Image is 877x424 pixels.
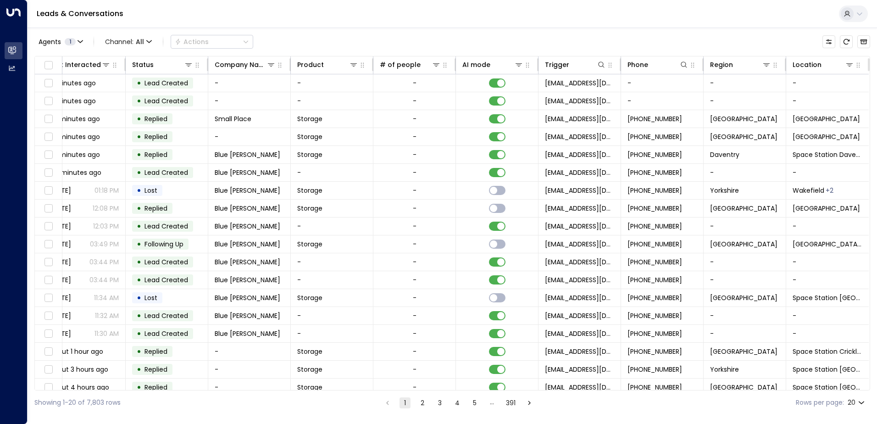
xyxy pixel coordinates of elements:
[710,114,777,123] span: Birmingham
[793,383,862,392] span: Space Station Solihull
[545,114,614,123] span: leads@space-station.co.uk
[627,168,682,177] span: +441252876258
[50,78,96,88] span: 5 minutes ago
[524,397,535,408] button: Go to next page
[413,78,416,88] div: -
[215,150,280,159] span: Blue Wilson
[793,150,862,159] span: Space Station Daventry
[93,204,119,213] p: 12:08 PM
[136,38,144,45] span: All
[627,186,682,195] span: +441252876258
[43,95,54,107] span: Toggle select row
[848,396,866,409] div: 20
[137,344,141,359] div: •
[175,38,209,46] div: Actions
[208,343,291,360] td: -
[208,92,291,110] td: -
[144,150,167,159] span: Replied
[50,59,111,70] div: Last Interacted
[545,293,614,302] span: leads@space-station.co.uk
[171,35,253,49] button: Actions
[786,325,869,342] td: -
[413,150,416,159] div: -
[710,383,777,392] span: Birmingham
[137,272,141,288] div: •
[704,74,786,92] td: -
[545,329,614,338] span: leads@space-station.co.uk
[291,218,373,235] td: -
[144,311,188,320] span: Lead Created
[144,222,188,231] span: Lead Created
[215,222,280,231] span: Blue Wilson
[297,204,322,213] span: Storage
[545,383,614,392] span: leads@space-station.co.uk
[137,218,141,234] div: •
[793,114,860,123] span: Space Station Hall Green
[545,78,614,88] span: leads@space-station.co.uk
[291,325,373,342] td: -
[208,74,291,92] td: -
[215,293,280,302] span: Blue Wilson
[137,165,141,180] div: •
[627,240,682,249] span: +441252876258
[822,35,835,48] button: Customize
[793,59,821,70] div: Location
[627,383,682,392] span: +447506599966
[413,96,416,106] div: -
[704,307,786,324] td: -
[43,364,54,375] span: Toggle select row
[43,382,54,393] span: Toggle select row
[43,292,54,304] span: Toggle select row
[545,150,614,159] span: leads@space-station.co.uk
[627,222,682,231] span: +441252876258
[786,74,869,92] td: -
[704,92,786,110] td: -
[144,132,167,141] span: Replied
[627,257,682,267] span: +441252876258
[704,325,786,342] td: -
[710,132,777,141] span: Birmingham
[710,186,739,195] span: Yorkshire
[545,275,614,285] span: leads@space-station.co.uk
[215,329,280,338] span: Blue Wilson
[144,114,167,123] span: Replied
[39,39,61,45] span: Agents
[137,254,141,270] div: •
[710,293,777,302] span: London
[144,240,183,249] span: Following Up
[793,293,862,302] span: Space Station Swiss Cottage
[627,59,648,70] div: Phone
[132,59,154,70] div: Status
[793,132,860,141] span: Space Station Hall Green
[137,111,141,127] div: •
[137,379,141,395] div: •
[627,293,682,302] span: +441252876258
[43,78,54,89] span: Toggle select row
[710,59,771,70] div: Region
[297,59,324,70] div: Product
[462,59,490,70] div: AI mode
[208,361,291,378] td: -
[291,253,373,271] td: -
[710,347,777,356] span: London
[297,59,358,70] div: Product
[786,307,869,324] td: -
[545,96,614,106] span: leads@space-station.co.uk
[34,398,121,407] div: Showing 1-20 of 7,803 rows
[215,257,280,267] span: Blue Wilson
[132,59,193,70] div: Status
[621,74,704,92] td: -
[50,365,108,374] span: about 3 hours ago
[94,186,119,195] p: 01:18 PM
[545,132,614,141] span: leads@space-station.co.uk
[545,240,614,249] span: leads@space-station.co.uk
[452,397,463,408] button: Go to page 4
[504,397,517,408] button: Go to page 391
[43,113,54,125] span: Toggle select row
[215,204,280,213] span: Blue Wilson
[137,362,141,377] div: •
[137,93,141,109] div: •
[413,132,416,141] div: -
[297,186,322,195] span: Storage
[545,311,614,320] span: leads@space-station.co.uk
